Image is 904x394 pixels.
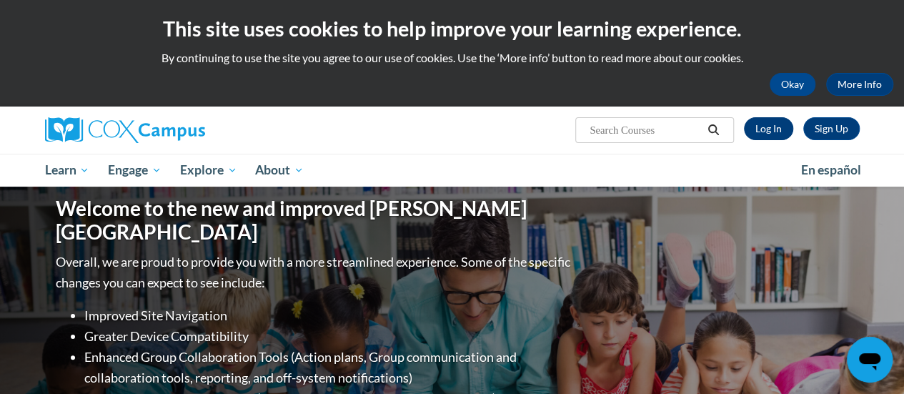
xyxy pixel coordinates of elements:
a: About [246,154,313,187]
span: En español [801,162,861,177]
button: Okay [770,73,815,96]
a: Engage [99,154,171,187]
iframe: Button to launch messaging window [847,337,893,383]
span: Learn [44,162,89,179]
span: About [255,162,304,179]
span: Engage [108,162,162,179]
h1: Welcome to the new and improved [PERSON_NAME][GEOGRAPHIC_DATA] [56,197,574,245]
p: Overall, we are proud to provide you with a more streamlined experience. Some of the specific cha... [56,252,574,293]
a: Explore [171,154,247,187]
button: Search [702,122,724,139]
a: Log In [744,117,793,140]
li: Enhanced Group Collaboration Tools (Action plans, Group communication and collaboration tools, re... [84,347,574,388]
input: Search Courses [588,122,702,139]
a: Cox Campus [45,117,302,143]
a: Learn [36,154,99,187]
li: Improved Site Navigation [84,305,574,326]
img: Cox Campus [45,117,205,143]
a: Register [803,117,860,140]
a: En español [792,155,870,185]
span: Explore [180,162,237,179]
a: More Info [826,73,893,96]
h2: This site uses cookies to help improve your learning experience. [11,14,893,43]
li: Greater Device Compatibility [84,326,574,347]
div: Main menu [34,154,870,187]
p: By continuing to use the site you agree to our use of cookies. Use the ‘More info’ button to read... [11,50,893,66]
